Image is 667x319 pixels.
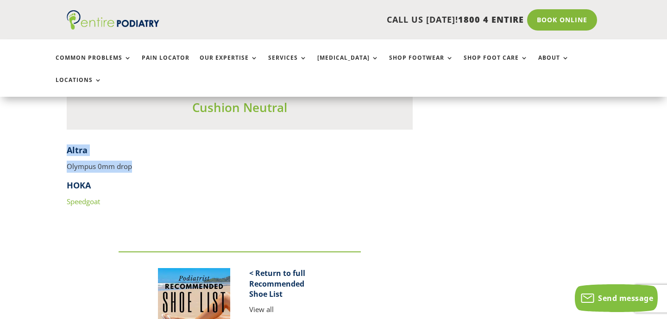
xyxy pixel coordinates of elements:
[249,268,305,299] a: < Return to full Recommended Shoe List
[67,180,91,191] strong: HOKA
[67,161,413,180] p: Olympus 0mm drop
[67,10,159,30] img: logo (1)
[249,304,321,316] p: View all
[67,99,413,120] h3: Cushion Neutral
[389,55,453,75] a: Shop Footwear
[67,197,100,206] a: Speedgoat
[67,144,88,156] strong: Altra
[464,55,528,75] a: Shop Foot Care
[56,55,132,75] a: Common Problems
[527,9,597,31] a: Book Online
[317,55,379,75] a: [MEDICAL_DATA]
[458,14,524,25] span: 1800 4 ENTIRE
[200,55,258,75] a: Our Expertise
[575,284,658,312] button: Send message
[56,77,102,97] a: Locations
[67,22,159,31] a: Entire Podiatry
[538,55,569,75] a: About
[268,55,307,75] a: Services
[598,293,653,303] span: Send message
[189,14,524,26] p: CALL US [DATE]!
[142,55,189,75] a: Pain Locator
